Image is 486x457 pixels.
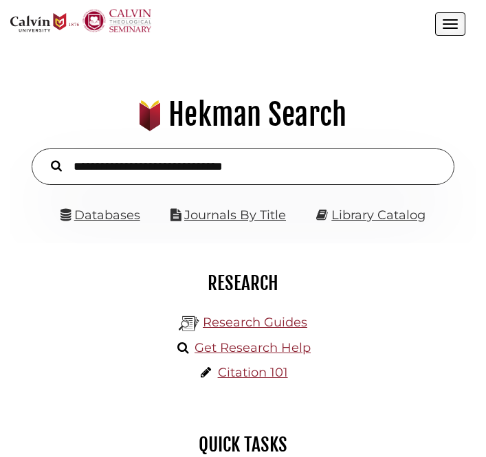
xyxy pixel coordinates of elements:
[44,157,69,174] button: Search
[331,208,426,223] a: Library Catalog
[195,340,311,355] a: Get Research Help
[184,208,286,223] a: Journals By Title
[82,9,151,32] img: Calvin Theological Seminary
[179,313,199,334] img: Hekman Library Logo
[435,12,465,36] button: Open the menu
[218,365,288,380] a: Citation 101
[21,271,465,295] h2: Research
[51,160,62,172] i: Search
[21,433,465,456] h2: Quick Tasks
[18,96,469,133] h1: Hekman Search
[203,315,307,330] a: Research Guides
[60,208,140,223] a: Databases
